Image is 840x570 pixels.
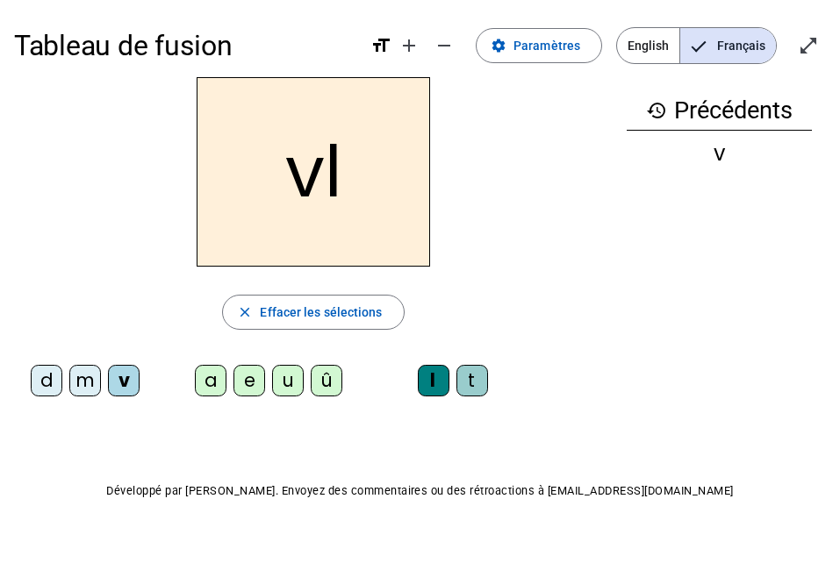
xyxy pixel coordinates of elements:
[311,365,342,396] div: û
[370,35,391,56] mat-icon: format_size
[272,365,304,396] div: u
[237,304,253,320] mat-icon: close
[69,365,101,396] div: m
[456,365,488,396] div: t
[197,77,430,267] h2: vl
[418,365,449,396] div: l
[108,365,140,396] div: v
[680,28,776,63] span: Français
[260,302,382,323] span: Effacer les sélections
[513,35,580,56] span: Paramètres
[798,35,819,56] mat-icon: open_in_full
[398,35,420,56] mat-icon: add
[31,365,62,396] div: d
[222,295,404,330] button: Effacer les sélections
[14,18,356,74] h1: Tableau de fusion
[616,27,777,64] mat-button-toggle-group: Language selection
[627,143,812,164] div: v
[391,28,427,63] button: Augmenter la taille de la police
[627,91,812,131] h3: Précédents
[646,100,667,121] mat-icon: history
[195,365,226,396] div: a
[233,365,265,396] div: e
[617,28,679,63] span: English
[434,35,455,56] mat-icon: remove
[491,38,506,53] mat-icon: settings
[791,28,826,63] button: Entrer en plein écran
[476,28,602,63] button: Paramètres
[14,481,826,502] p: Développé par [PERSON_NAME]. Envoyez des commentaires ou des rétroactions à [EMAIL_ADDRESS][DOMAI...
[427,28,462,63] button: Diminuer la taille de la police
